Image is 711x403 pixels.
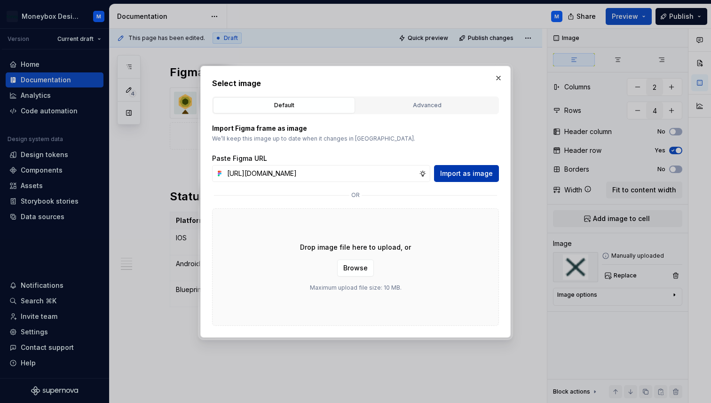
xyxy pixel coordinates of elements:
p: Import Figma frame as image [212,124,499,133]
button: Browse [337,260,374,277]
p: Drop image file here to upload, or [300,243,411,252]
span: Import as image [440,169,493,178]
h2: Select image [212,78,499,89]
p: Maximum upload file size: 10 MB. [310,284,402,292]
p: We’ll keep this image up to date when it changes in [GEOGRAPHIC_DATA]. [212,135,499,142]
div: Default [216,101,352,110]
span: Browse [343,263,368,273]
label: Paste Figma URL [212,154,267,163]
input: https://figma.com/file... [223,165,419,182]
button: Import as image [434,165,499,182]
div: Advanced [359,101,495,110]
p: or [351,191,360,199]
